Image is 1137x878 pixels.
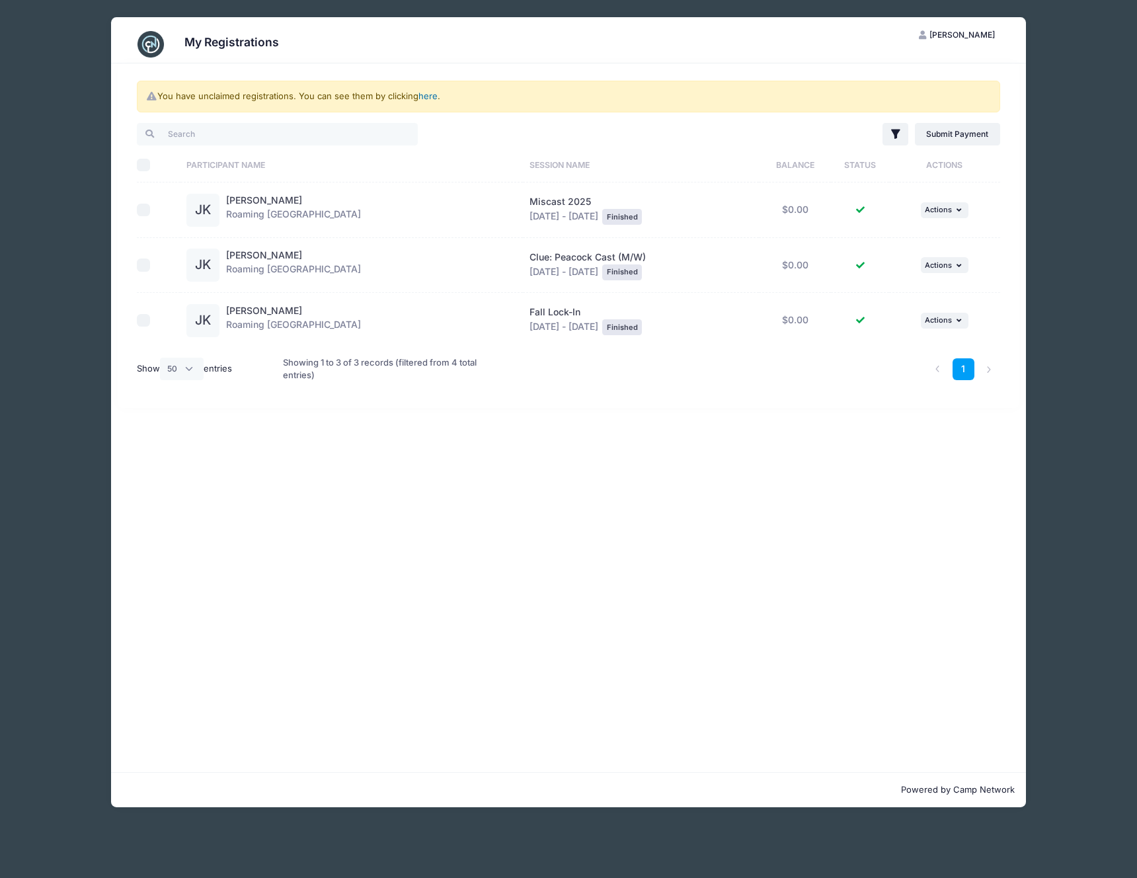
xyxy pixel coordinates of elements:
[283,348,489,391] div: Showing 1 to 3 of 3 records (filtered from 4 total entries)
[908,24,1007,46] button: [PERSON_NAME]
[921,257,968,273] button: Actions
[759,147,831,182] th: Balance: activate to sort column ascending
[186,205,219,216] a: JK
[925,260,952,270] span: Actions
[921,313,968,329] button: Actions
[529,305,753,335] div: [DATE] - [DATE]
[418,91,438,101] a: here
[160,358,204,380] select: Showentries
[226,194,302,206] a: [PERSON_NAME]
[226,305,302,316] a: [PERSON_NAME]
[831,147,889,182] th: Status: activate to sort column ascending
[602,209,642,225] div: Finished
[929,30,995,40] span: [PERSON_NAME]
[523,147,760,182] th: Session Name: activate to sort column ascending
[226,194,361,227] div: Roaming [GEOGRAPHIC_DATA]
[137,147,180,182] th: Select All
[759,238,831,294] td: $0.00
[602,319,642,335] div: Finished
[602,264,642,280] div: Finished
[925,205,952,214] span: Actions
[186,194,219,227] div: JK
[184,35,279,49] h3: My Registrations
[137,123,418,145] input: Search
[226,249,302,260] a: [PERSON_NAME]
[925,315,952,325] span: Actions
[226,304,361,337] div: Roaming [GEOGRAPHIC_DATA]
[529,196,591,207] span: Miscast 2025
[953,358,974,380] a: 1
[759,293,831,348] td: $0.00
[529,195,753,225] div: [DATE] - [DATE]
[137,31,164,58] img: CampNetwork
[137,81,1000,112] div: You have unclaimed registrations. You can see them by clicking .
[186,249,219,282] div: JK
[529,251,753,280] div: [DATE] - [DATE]
[915,123,1000,145] a: Submit Payment
[921,202,968,218] button: Actions
[759,182,831,238] td: $0.00
[889,147,1000,182] th: Actions: activate to sort column ascending
[186,315,219,327] a: JK
[529,306,580,317] span: Fall Lock-In
[137,358,232,380] label: Show entries
[180,147,523,182] th: Participant Name: activate to sort column ascending
[226,249,361,282] div: Roaming [GEOGRAPHIC_DATA]
[186,260,219,271] a: JK
[529,251,646,262] span: Clue: Peacock Cast (M/W)
[122,783,1015,797] p: Powered by Camp Network
[186,304,219,337] div: JK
